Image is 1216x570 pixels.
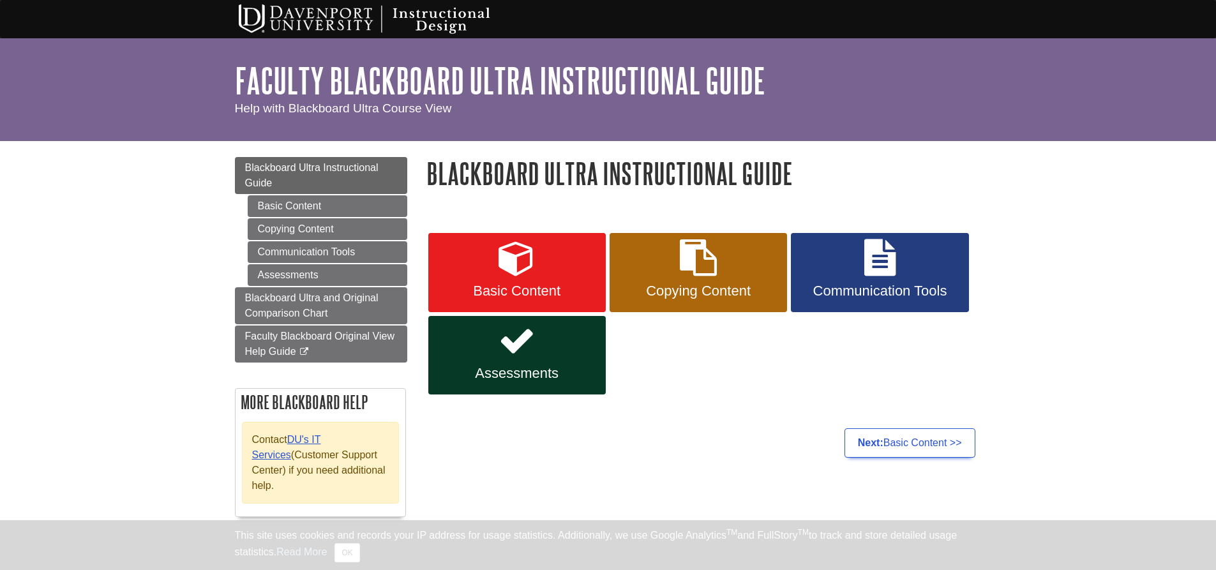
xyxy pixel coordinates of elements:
a: DU's IT Services [252,434,321,460]
span: Blackboard Ultra and Original Comparison Chart [245,292,379,319]
a: Copying Content [248,218,407,240]
a: Faculty Blackboard Original View Help Guide [235,326,407,363]
a: Communication Tools [791,233,968,312]
a: Next:Basic Content >> [844,428,975,458]
a: Copying Content [610,233,787,312]
span: Faculty Blackboard Original View Help Guide [245,331,394,357]
span: Assessments [438,365,596,382]
a: Communication Tools [248,241,407,263]
a: Basic Content [248,195,407,217]
a: Blackboard Ultra and Original Comparison Chart [235,287,407,324]
h1: Blackboard Ultra Instructional Guide [426,157,982,190]
a: Blackboard Ultra Instructional Guide [235,157,407,194]
button: Close [334,543,359,562]
h2: More Blackboard Help [236,389,405,416]
sup: TM [726,528,737,537]
span: Communication Tools [800,283,959,299]
strong: Next: [858,437,883,448]
span: Basic Content [438,283,596,299]
span: Copying Content [619,283,777,299]
a: Basic Content [428,233,606,312]
div: Contact (Customer Support Center) if you need additional help. [242,422,399,504]
span: Blackboard Ultra Instructional Guide [245,162,379,188]
a: Faculty Blackboard Ultra Instructional Guide [235,61,765,100]
i: This link opens in a new window [299,348,310,356]
a: Assessments [428,316,606,395]
div: Guide Page Menu [235,157,407,530]
div: This site uses cookies and records your IP address for usage statistics. Additionally, we use Goo... [235,528,982,562]
img: Davenport University Instructional Design [229,3,535,35]
span: Help with Blackboard Ultra Course View [235,101,452,115]
a: Assessments [248,264,407,286]
sup: TM [798,528,809,537]
a: Read More [276,546,327,557]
